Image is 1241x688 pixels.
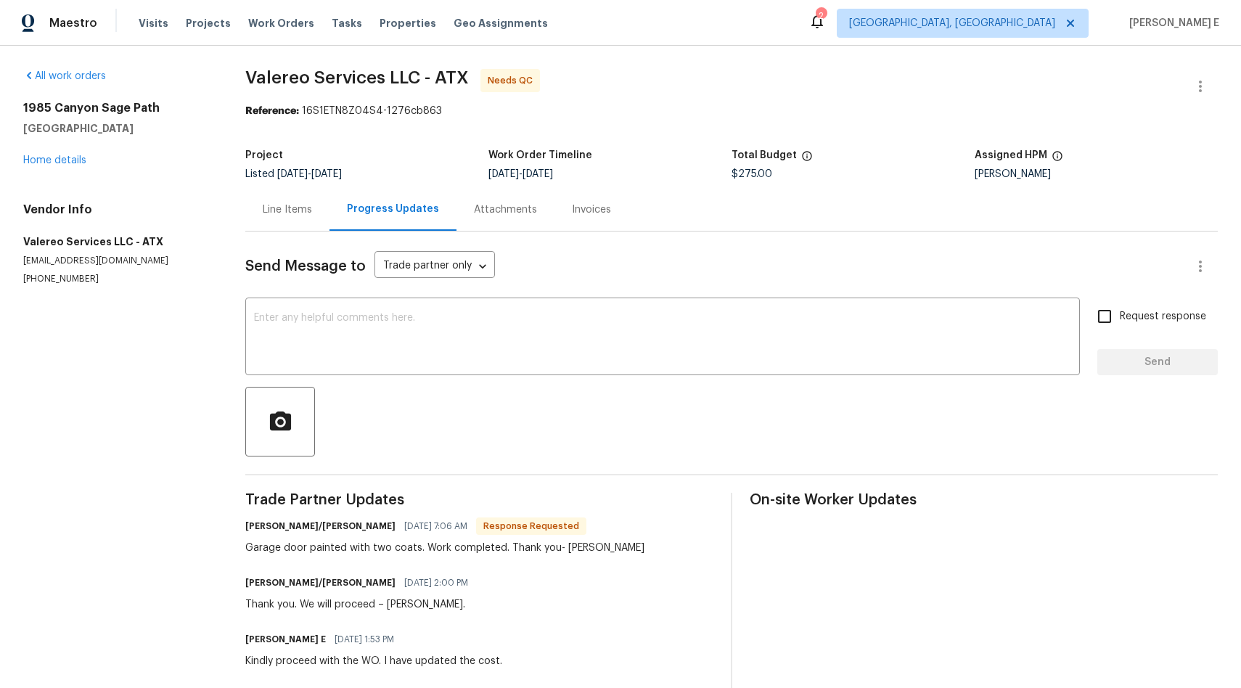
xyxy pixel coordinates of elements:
[49,16,97,30] span: Maestro
[245,654,502,668] div: Kindly proceed with the WO. I have updated the cost.
[245,169,342,179] span: Listed
[245,150,283,160] h5: Project
[23,101,210,115] h2: 1985 Canyon Sage Path
[488,150,592,160] h5: Work Order Timeline
[380,16,436,30] span: Properties
[975,169,1218,179] div: [PERSON_NAME]
[23,273,210,285] p: [PHONE_NUMBER]
[488,169,553,179] span: -
[572,202,611,217] div: Invoices
[245,541,644,555] div: Garage door painted with two coats. Work completed. Thank you- [PERSON_NAME]
[186,16,231,30] span: Projects
[23,255,210,267] p: [EMAIL_ADDRESS][DOMAIN_NAME]
[23,155,86,165] a: Home details
[263,202,312,217] div: Line Items
[23,121,210,136] h5: [GEOGRAPHIC_DATA]
[404,519,467,533] span: [DATE] 7:06 AM
[488,169,519,179] span: [DATE]
[975,150,1047,160] h5: Assigned HPM
[454,16,548,30] span: Geo Assignments
[245,597,477,612] div: Thank you. We will proceed – [PERSON_NAME].
[732,169,772,179] span: $275.00
[23,71,106,81] a: All work orders
[523,169,553,179] span: [DATE]
[849,16,1055,30] span: [GEOGRAPHIC_DATA], [GEOGRAPHIC_DATA]
[332,18,362,28] span: Tasks
[478,519,585,533] span: Response Requested
[335,632,394,647] span: [DATE] 1:53 PM
[245,576,396,590] h6: [PERSON_NAME]/[PERSON_NAME]
[488,73,538,88] span: Needs QC
[245,106,299,116] b: Reference:
[1123,16,1219,30] span: [PERSON_NAME] E
[816,9,826,23] div: 2
[245,519,396,533] h6: [PERSON_NAME]/[PERSON_NAME]
[404,576,468,590] span: [DATE] 2:00 PM
[245,632,326,647] h6: [PERSON_NAME] E
[139,16,168,30] span: Visits
[311,169,342,179] span: [DATE]
[245,493,713,507] span: Trade Partner Updates
[750,493,1218,507] span: On-site Worker Updates
[374,255,495,279] div: Trade partner only
[1120,309,1206,324] span: Request response
[732,150,797,160] h5: Total Budget
[245,69,469,86] span: Valereo Services LLC - ATX
[277,169,342,179] span: -
[23,234,210,249] h5: Valereo Services LLC - ATX
[347,202,439,216] div: Progress Updates
[248,16,314,30] span: Work Orders
[23,202,210,217] h4: Vendor Info
[277,169,308,179] span: [DATE]
[1052,150,1063,169] span: The hpm assigned to this work order.
[245,104,1218,118] div: 16S1ETN8Z04S4-1276cb863
[245,259,366,274] span: Send Message to
[801,150,813,169] span: The total cost of line items that have been proposed by Opendoor. This sum includes line items th...
[474,202,537,217] div: Attachments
